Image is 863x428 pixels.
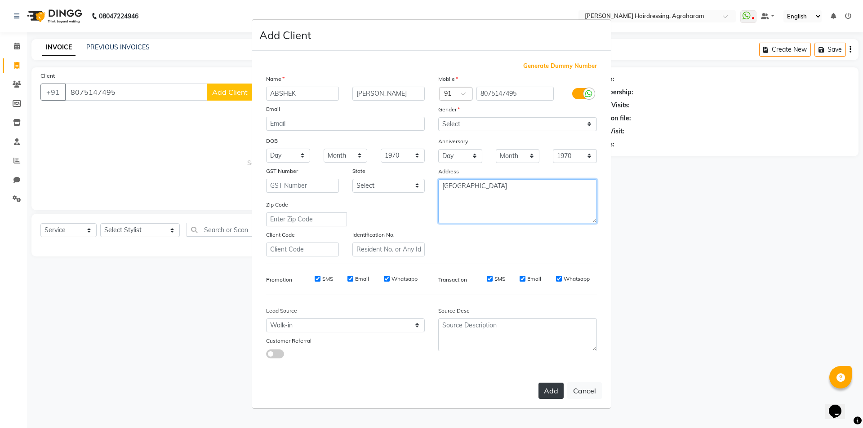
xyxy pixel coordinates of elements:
[259,27,311,43] h4: Add Client
[266,117,425,131] input: Email
[266,276,292,284] label: Promotion
[355,275,369,283] label: Email
[527,275,541,283] label: Email
[266,243,339,256] input: Client Code
[438,106,460,114] label: Gender
[438,75,458,83] label: Mobile
[266,212,347,226] input: Enter Zip Code
[266,201,288,209] label: Zip Code
[438,137,468,146] label: Anniversary
[266,179,339,193] input: GST Number
[266,307,297,315] label: Lead Source
[352,87,425,101] input: Last Name
[538,383,564,399] button: Add
[494,275,505,283] label: SMS
[266,137,278,145] label: DOB
[322,275,333,283] label: SMS
[266,105,280,113] label: Email
[266,337,311,345] label: Customer Referral
[438,168,459,176] label: Address
[523,62,597,71] span: Generate Dummy Number
[352,231,395,239] label: Identification No.
[825,392,854,419] iframe: chat widget
[438,276,467,284] label: Transaction
[438,307,469,315] label: Source Desc
[352,167,365,175] label: State
[476,87,554,101] input: Mobile
[266,87,339,101] input: First Name
[391,275,418,283] label: Whatsapp
[266,75,285,83] label: Name
[567,382,602,399] button: Cancel
[266,167,298,175] label: GST Number
[564,275,590,283] label: Whatsapp
[352,243,425,256] input: Resident No. or Any Id
[266,231,295,239] label: Client Code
